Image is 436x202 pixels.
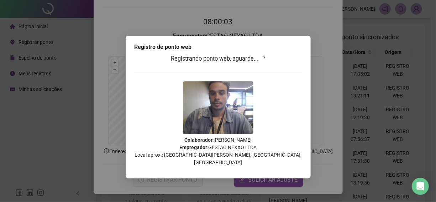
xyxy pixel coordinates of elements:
p: : [PERSON_NAME] : GESTAO NEXXO LTDA Local aprox.: [GEOGRAPHIC_DATA][PERSON_NAME], [GEOGRAPHIC_DAT... [134,136,302,166]
img: Z [183,81,253,134]
div: Open Intercom Messenger [412,178,429,195]
span: loading [259,55,266,62]
h3: Registrando ponto web, aguarde... [134,54,302,64]
div: Registro de ponto web [134,43,302,51]
strong: Empregador [179,145,207,150]
strong: Colaborador [184,137,212,143]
